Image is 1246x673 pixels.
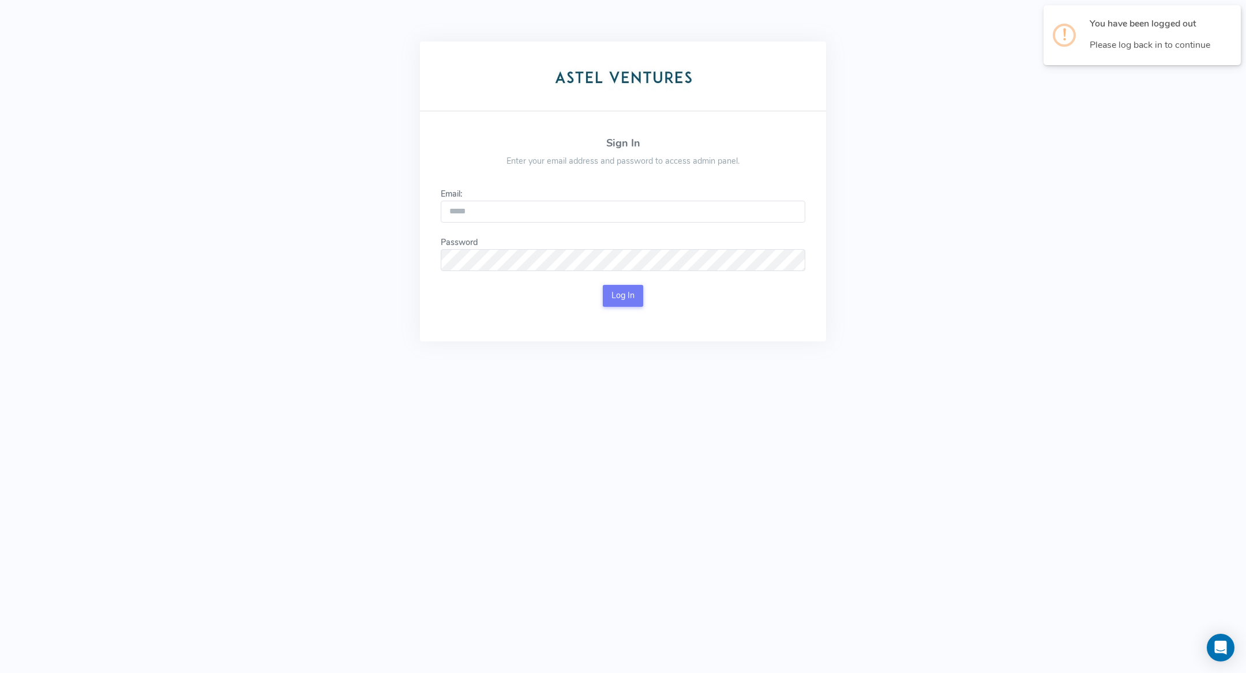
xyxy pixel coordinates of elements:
label: Email: [441,188,462,201]
div: Open Intercom Messenger [1207,634,1234,661]
button: Log In [603,285,644,307]
h4: Sign In [486,138,760,149]
label: Password [441,236,478,249]
h2: You have been logged out [1090,19,1222,29]
div: ! [1063,26,1067,44]
p: Enter your email address and password to access admin panel. [486,155,760,168]
div: Please log back in to continue [1090,39,1222,51]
